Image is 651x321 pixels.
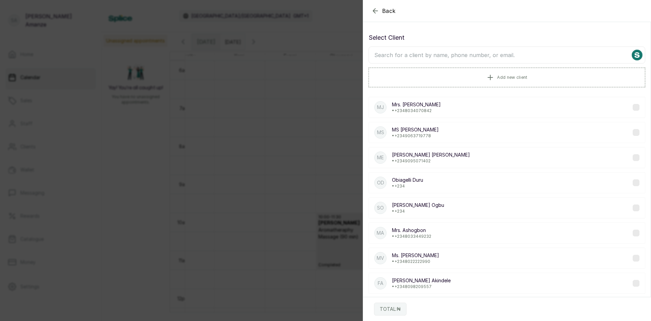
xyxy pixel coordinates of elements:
p: • +234 [392,209,444,214]
p: • +234 9095071402 [392,158,470,164]
p: • +234 8033449232 [392,234,431,239]
p: SO [377,204,384,211]
p: MS [PERSON_NAME] [392,126,439,133]
p: Ms. [PERSON_NAME] [392,252,439,259]
p: Select Client [369,33,645,42]
span: Back [382,7,396,15]
p: MV [377,255,384,262]
p: [PERSON_NAME] Ogbu [392,202,444,209]
span: Add new client [497,75,527,80]
p: FA [378,280,383,287]
p: • +234 9063719778 [392,133,439,139]
p: Mrs. [PERSON_NAME] [392,101,441,108]
p: • +234 [392,183,423,189]
p: • +234 8022222990 [392,259,439,264]
p: • +234 8034070842 [392,108,441,113]
input: Search for a client by name, phone number, or email. [369,47,645,64]
p: • +234 8098209557 [392,284,451,289]
p: Obiagelli Duru [392,177,423,183]
button: Add new client [369,68,645,87]
p: [PERSON_NAME] Akindele [392,277,451,284]
p: MA [377,230,384,236]
p: Mrs. Ashogbon [392,227,431,234]
p: OD [377,179,384,186]
p: MJ [377,104,384,111]
p: MS [377,129,384,136]
p: [PERSON_NAME] [PERSON_NAME] [392,151,470,158]
button: Back [371,7,396,15]
p: ME [377,154,384,161]
p: TOTAL: ₦ [380,306,401,313]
